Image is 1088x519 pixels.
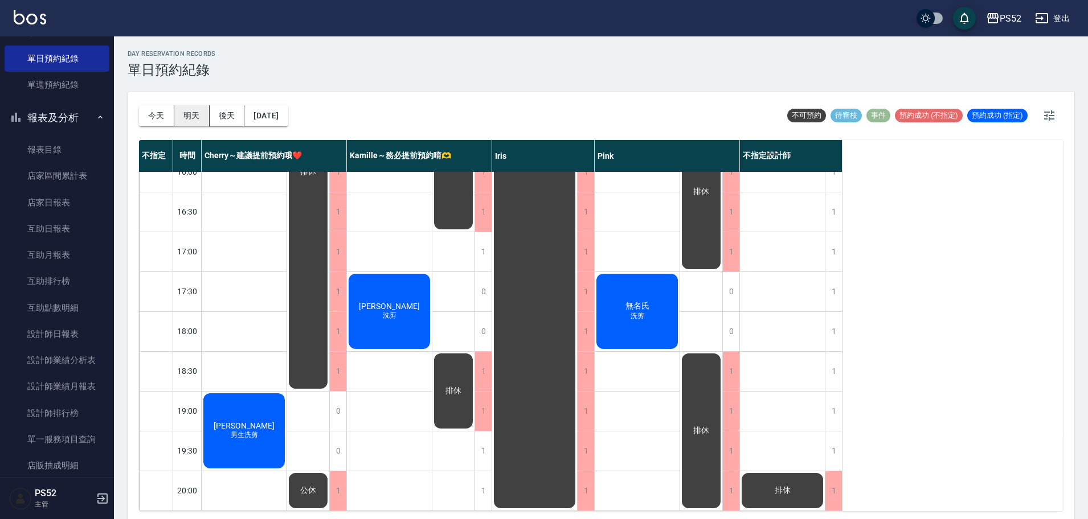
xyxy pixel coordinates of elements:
span: 事件 [866,110,890,121]
div: Cherry～建議提前預約哦❤️ [202,140,347,172]
span: 排休 [691,426,711,436]
button: 登出 [1030,8,1074,29]
a: 店家區間累計表 [5,163,109,189]
div: 0 [329,431,346,471]
div: 0 [722,312,739,351]
div: 1 [577,312,594,351]
a: 單週預約紀錄 [5,72,109,98]
a: 設計師日報表 [5,321,109,347]
div: 1 [475,192,492,232]
div: 1 [577,272,594,311]
a: 互助日報表 [5,216,109,242]
div: 1 [475,392,492,431]
span: 排休 [443,386,464,396]
div: 不指定設計師 [740,140,842,172]
h2: day Reservation records [128,50,216,57]
div: 不指定 [139,140,173,172]
p: 主管 [35,499,93,509]
span: 公休 [298,485,318,496]
h5: PS52 [35,488,93,499]
div: 1 [329,192,346,232]
div: 1 [329,153,346,192]
div: 1 [577,153,594,192]
div: Kamille～務必提前預約唷🫶 [347,140,492,172]
div: 0 [475,272,492,311]
a: 設計師業績月報表 [5,373,109,399]
div: 1 [329,471,346,510]
div: Iris [492,140,595,172]
div: 1 [825,272,842,311]
a: 單一服務項目查詢 [5,426,109,452]
div: 1 [577,192,594,232]
button: save [953,7,976,30]
span: 男生洗剪 [228,430,260,440]
a: 單日預約紀錄 [5,46,109,72]
span: 排休 [772,485,793,496]
img: Logo [14,10,46,24]
a: 店家日報表 [5,190,109,216]
button: [DATE] [244,105,288,126]
div: 1 [329,352,346,391]
div: 1 [577,431,594,471]
button: 明天 [174,105,210,126]
div: 1 [475,232,492,271]
img: Person [9,487,32,510]
div: 1 [825,312,842,351]
button: 今天 [139,105,174,126]
button: 後天 [210,105,245,126]
button: PS52 [981,7,1026,30]
div: 1 [577,352,594,391]
div: 1 [825,352,842,391]
div: 1 [825,392,842,431]
div: 1 [722,352,739,391]
div: 1 [722,232,739,271]
a: 互助點數明細 [5,295,109,321]
span: 排休 [691,187,711,197]
a: 店販抽成明細 [5,452,109,479]
div: Pink [595,140,740,172]
a: 互助排行榜 [5,268,109,294]
div: 1 [825,232,842,271]
div: 1 [329,272,346,311]
span: 待審核 [831,110,862,121]
div: 1 [825,431,842,471]
span: 預約成功 (不指定) [895,110,963,121]
div: 19:00 [173,391,202,431]
div: 時間 [173,140,202,172]
a: 設計師排行榜 [5,400,109,426]
span: 洗剪 [381,311,399,320]
div: 1 [329,232,346,271]
div: 1 [475,153,492,192]
div: 17:30 [173,271,202,311]
div: 18:30 [173,351,202,391]
div: 1 [475,431,492,471]
div: 1 [577,232,594,271]
h3: 單日預約紀錄 [128,62,216,78]
div: 18:00 [173,311,202,351]
a: 設計師業績分析表 [5,347,109,373]
div: 1 [825,192,842,232]
a: 互助月報表 [5,242,109,268]
div: 0 [722,272,739,311]
div: 1 [722,192,739,232]
span: [PERSON_NAME] [357,302,422,311]
div: 0 [475,312,492,351]
div: 16:00 [173,152,202,192]
div: 20:00 [173,471,202,510]
span: 排休 [298,167,318,177]
div: 1 [329,312,346,351]
div: 19:30 [173,431,202,471]
div: 0 [329,392,346,431]
span: 無名氏 [623,301,652,311]
div: 1 [475,352,492,391]
div: 1 [577,471,594,510]
span: 預約成功 (指定) [967,110,1028,121]
button: 報表及分析 [5,103,109,133]
span: 洗剪 [628,311,647,321]
div: 1 [722,471,739,510]
div: 17:00 [173,232,202,271]
div: 1 [475,471,492,510]
div: 1 [825,153,842,192]
span: 不可預約 [787,110,826,121]
div: 1 [722,392,739,431]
